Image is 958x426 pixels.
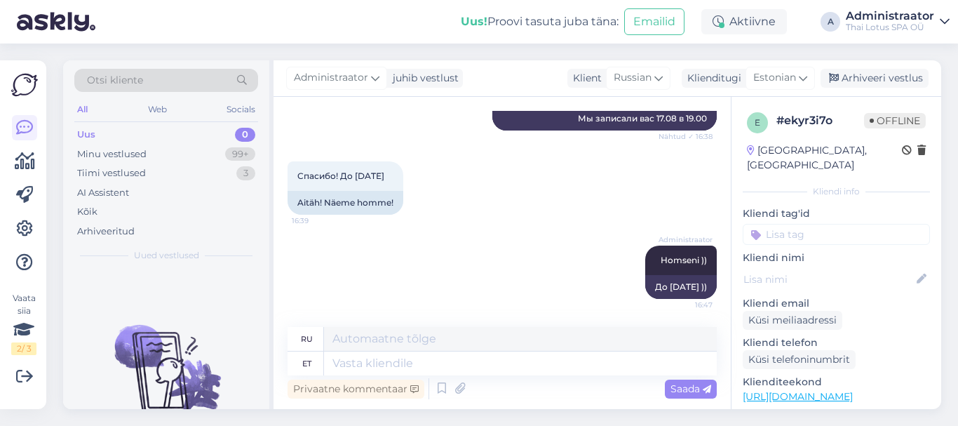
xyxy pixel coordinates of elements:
b: Uus! [461,15,487,28]
div: 2 / 3 [11,342,36,355]
span: Administraator [294,70,368,86]
p: Kliendi telefon [743,335,930,350]
div: ru [301,327,313,351]
span: Russian [614,70,652,86]
a: AdministraatorThai Lotus SPA OÜ [846,11,950,33]
div: Klient [567,71,602,86]
div: Küsi telefoninumbrit [743,350,856,369]
img: No chats [63,300,269,426]
p: Klienditeekond [743,375,930,390]
div: Proovi tasuta juba täna: [461,13,619,30]
div: Küsi meiliaadressi [743,311,842,330]
div: # ekyr3i7o [776,112,864,129]
div: Kõik [77,205,97,219]
div: Socials [224,100,258,119]
p: Kliendi email [743,296,930,311]
div: Klienditugi [682,71,741,86]
span: Offline [864,113,926,128]
p: Kliendi nimi [743,251,930,265]
div: Arhiveeritud [77,225,135,239]
a: [URL][DOMAIN_NAME] [743,390,853,403]
div: juhib vestlust [387,71,459,86]
input: Lisa tag [743,224,930,245]
div: Vaata siia [11,292,36,355]
div: Kliendi info [743,185,930,198]
button: Emailid [624,8,684,35]
span: Спасибо! До [DATE] [297,171,384,181]
span: Administraator [659,234,713,245]
span: Saada [670,382,711,395]
span: e [755,117,760,128]
p: Kliendi tag'id [743,206,930,221]
div: Privaatne kommentaar [288,380,424,399]
div: [GEOGRAPHIC_DATA], [GEOGRAPHIC_DATA] [747,143,902,173]
div: Aitäh! Näeme homme! [288,191,403,215]
div: Uus [77,128,95,142]
span: Otsi kliente [87,73,143,88]
input: Lisa nimi [743,272,914,287]
div: 3 [236,166,255,180]
p: Vaata edasi ... [743,408,930,421]
div: 99+ [225,147,255,161]
span: Uued vestlused [134,249,199,262]
div: Мы записали вас 17.08 в 19.00 [492,107,717,131]
div: 0 [235,128,255,142]
span: Homseni )) [661,255,707,265]
span: 16:39 [292,215,344,226]
div: До [DATE] )) [645,275,717,299]
div: A [821,12,840,32]
div: Tiimi vestlused [77,166,146,180]
span: 16:47 [660,300,713,310]
span: Estonian [753,70,796,86]
div: Arhiveeri vestlus [821,69,929,88]
div: AI Assistent [77,186,129,200]
span: Nähtud ✓ 16:38 [659,131,713,142]
div: Web [145,100,170,119]
div: et [302,352,311,375]
div: All [74,100,90,119]
img: Askly Logo [11,72,38,98]
div: Aktiivne [701,9,787,34]
div: Thai Lotus SPA OÜ [846,22,934,33]
div: Administraator [846,11,934,22]
div: Minu vestlused [77,147,147,161]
